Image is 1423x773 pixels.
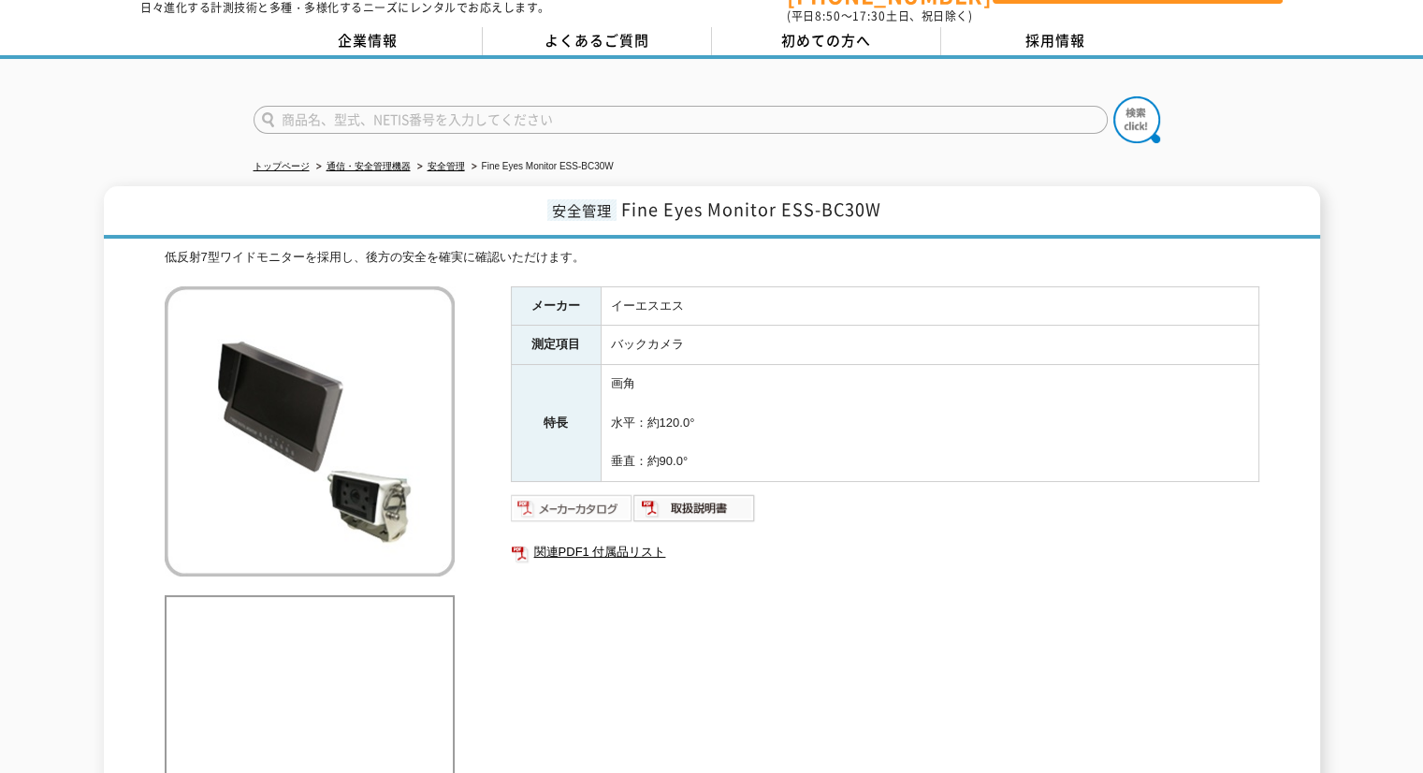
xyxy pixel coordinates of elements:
[511,505,633,519] a: メーカーカタログ
[601,326,1258,365] td: バックカメラ
[633,505,756,519] a: 取扱説明書
[781,30,871,51] span: 初めての方へ
[140,2,550,13] p: 日々進化する計測技術と多種・多様化するニーズにレンタルでお応えします。
[327,161,411,171] a: 通信・安全管理機器
[852,7,886,24] span: 17:30
[483,27,712,55] a: よくあるご質問
[511,365,601,482] th: 特長
[428,161,465,171] a: 安全管理
[511,540,1259,564] a: 関連PDF1 付属品リスト
[254,161,310,171] a: トップページ
[941,27,1170,55] a: 採用情報
[254,106,1108,134] input: 商品名、型式、NETIS番号を入力してください
[511,286,601,326] th: メーカー
[511,493,633,523] img: メーカーカタログ
[1113,96,1160,143] img: btn_search.png
[254,27,483,55] a: 企業情報
[787,7,972,24] span: (平日 ～ 土日、祝日除く)
[712,27,941,55] a: 初めての方へ
[165,286,455,576] img: Fine Eyes Monitor ESS-BC30W
[511,326,601,365] th: 測定項目
[815,7,841,24] span: 8:50
[621,197,881,222] span: Fine Eyes Monitor ESS-BC30W
[633,493,756,523] img: 取扱説明書
[601,365,1258,482] td: 画角 水平：約120.0° 垂直：約90.0°
[547,199,617,221] span: 安全管理
[601,286,1258,326] td: イーエスエス
[165,248,1259,268] div: 低反射7型ワイドモニターを採用し、後方の安全を確実に確認いただけます。
[468,157,614,177] li: Fine Eyes Monitor ESS-BC30W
